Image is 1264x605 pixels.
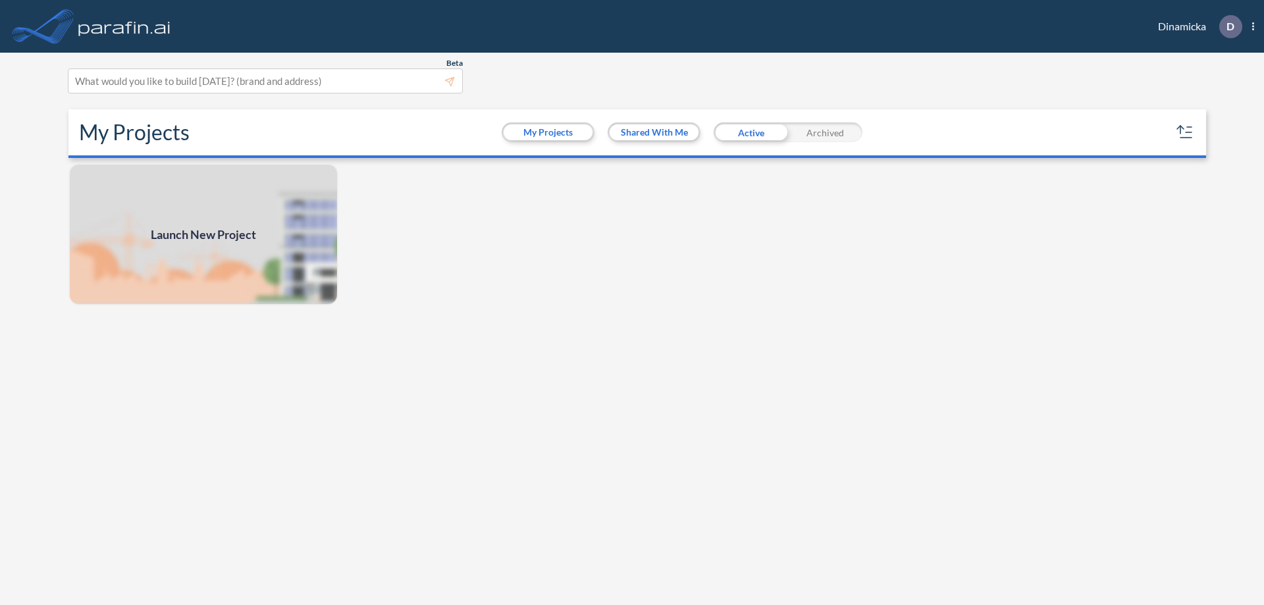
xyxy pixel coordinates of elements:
[79,120,190,145] h2: My Projects
[788,122,862,142] div: Archived
[1226,20,1234,32] p: D
[151,226,256,244] span: Launch New Project
[68,163,338,305] a: Launch New Project
[76,13,173,39] img: logo
[446,58,463,68] span: Beta
[1174,122,1196,143] button: sort
[504,124,592,140] button: My Projects
[1138,15,1254,38] div: Dinamicka
[68,163,338,305] img: add
[610,124,698,140] button: Shared With Me
[714,122,788,142] div: Active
